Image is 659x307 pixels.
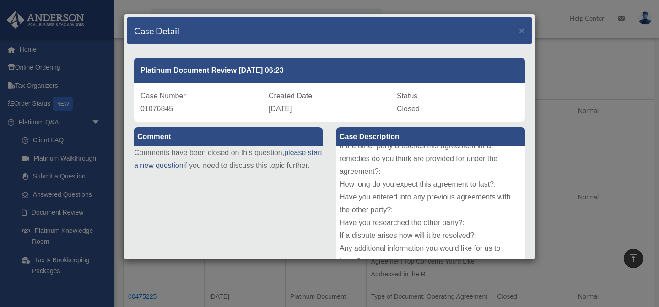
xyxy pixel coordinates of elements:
span: [DATE] [269,105,292,113]
span: × [519,25,525,36]
span: Case Number [140,92,186,100]
span: Created Date [269,92,312,100]
button: Close [519,26,525,35]
label: Case Description [336,127,525,146]
span: Closed [397,105,420,113]
div: Type of Document: Operating Agreement Document Title: SNUGGL CO. Operating Agreement Document Tit... [336,146,525,284]
div: Platinum Document Review [DATE] 06:23 [134,58,525,83]
a: please start a new question [134,149,322,169]
p: Comments have been closed on this question, if you need to discuss this topic further. [134,146,323,172]
span: Status [397,92,417,100]
span: 01076845 [140,105,173,113]
h4: Case Detail [134,24,179,37]
label: Comment [134,127,323,146]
